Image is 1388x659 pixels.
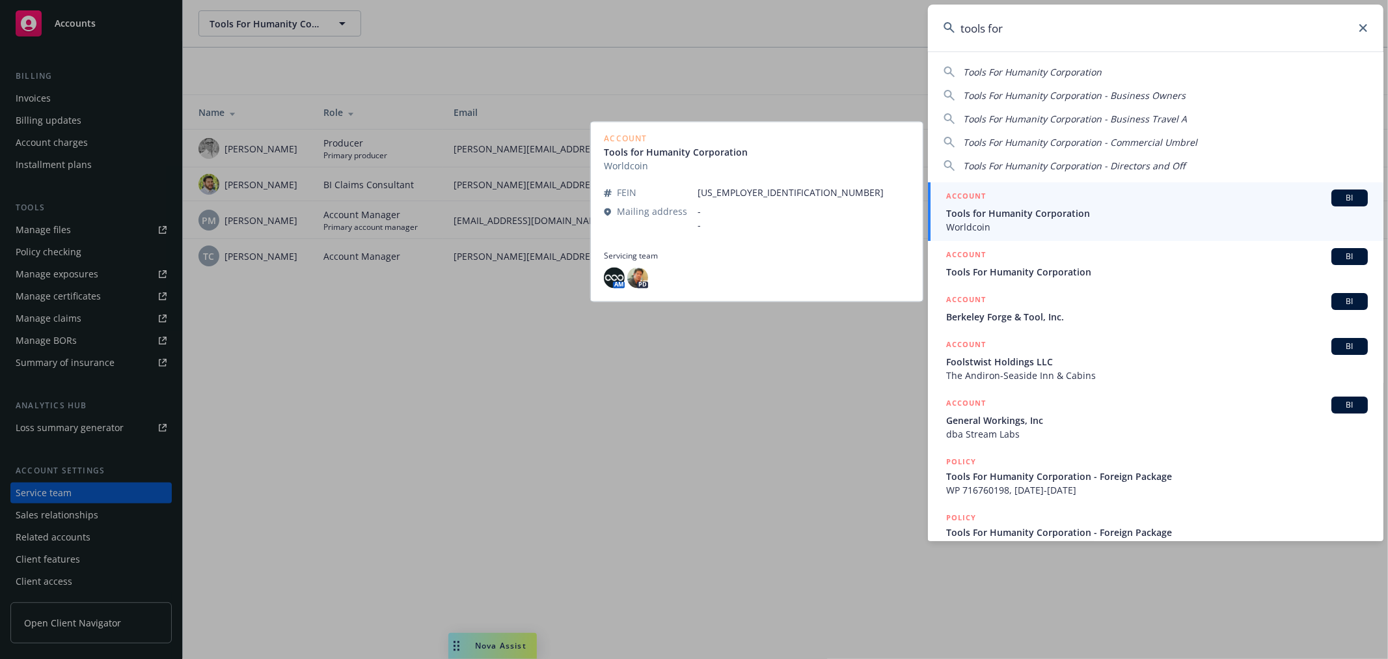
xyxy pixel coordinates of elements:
span: Tools For Humanity Corporation - Commercial Umbrel [963,136,1197,148]
span: Tools For Humanity Corporation [946,265,1368,279]
span: Tools For Humanity Corporation - Business Owners [963,89,1186,102]
h5: ACCOUNT [946,397,986,412]
span: WP 716760198, [DATE]-[DATE] [946,483,1368,497]
span: BI [1337,192,1363,204]
h5: ACCOUNT [946,293,986,309]
h5: ACCOUNT [946,248,986,264]
span: WP 716760198, [DATE]-[DATE] [946,539,1368,553]
span: Tools For Humanity Corporation - Foreign Package [946,526,1368,539]
span: BI [1337,251,1363,262]
a: ACCOUNTBIBerkeley Forge & Tool, Inc. [928,286,1383,331]
span: The Andiron-Seaside Inn & Cabins [946,369,1368,382]
span: Berkeley Forge & Tool, Inc. [946,310,1368,324]
a: ACCOUNTBITools For Humanity Corporation [928,241,1383,286]
span: Tools For Humanity Corporation - Business Travel A [963,113,1187,125]
span: BI [1337,341,1363,352]
span: dba Stream Labs [946,427,1368,441]
span: BI [1337,296,1363,307]
span: Tools for Humanity Corporation [946,206,1368,220]
input: Search... [928,5,1383,51]
span: Tools For Humanity Corporation [963,66,1102,78]
h5: POLICY [946,455,976,468]
span: General Workings, Inc [946,414,1368,427]
h5: ACCOUNT [946,338,986,354]
span: Foolstwist Holdings LLC [946,355,1368,369]
span: BI [1337,399,1363,411]
span: Tools For Humanity Corporation - Foreign Package [946,470,1368,483]
a: ACCOUNTBIGeneral Workings, Incdba Stream Labs [928,389,1383,448]
a: POLICYTools For Humanity Corporation - Foreign PackageWP 716760198, [DATE]-[DATE] [928,448,1383,504]
a: ACCOUNTBITools for Humanity CorporationWorldcoin [928,182,1383,241]
span: Worldcoin [946,220,1368,234]
a: ACCOUNTBIFoolstwist Holdings LLCThe Andiron-Seaside Inn & Cabins [928,331,1383,389]
h5: ACCOUNT [946,189,986,205]
a: POLICYTools For Humanity Corporation - Foreign PackageWP 716760198, [DATE]-[DATE] [928,504,1383,560]
span: Tools For Humanity Corporation - Directors and Off [963,160,1185,172]
h5: POLICY [946,511,976,524]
